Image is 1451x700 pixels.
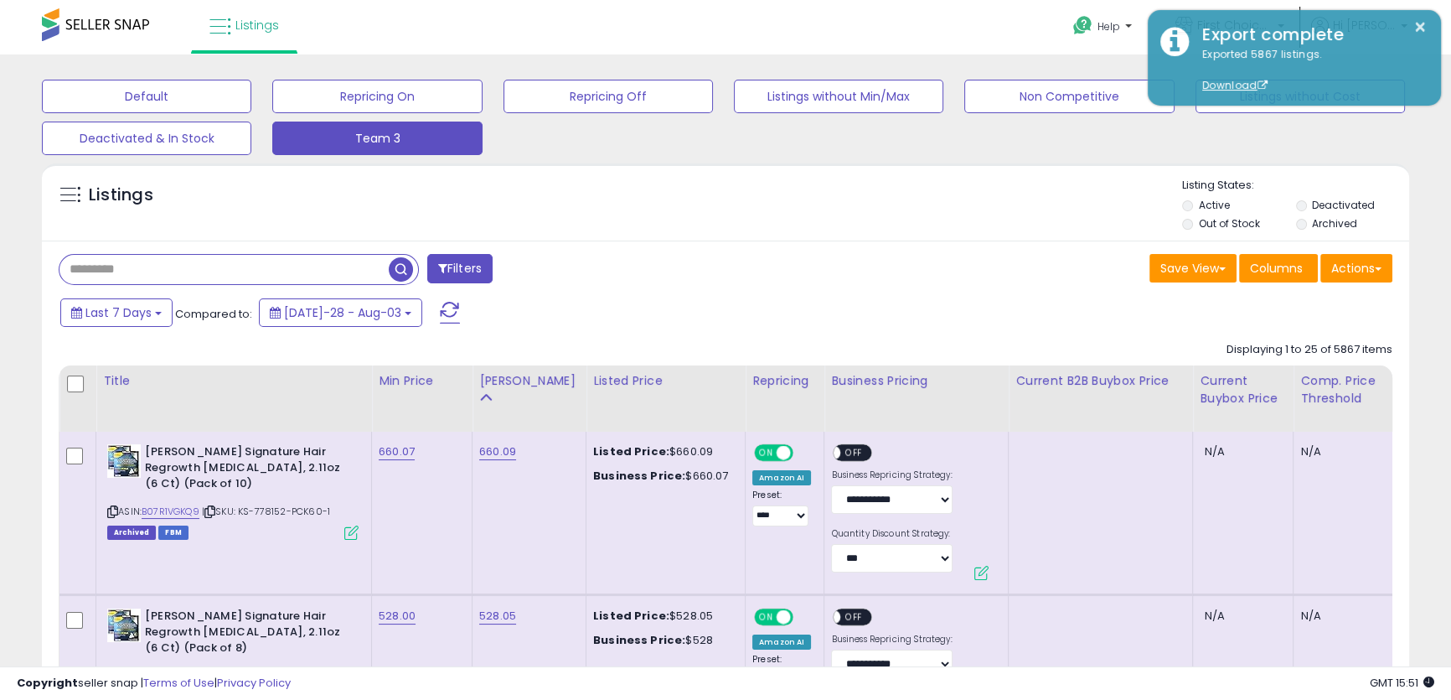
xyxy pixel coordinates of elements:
[593,468,685,484] b: Business Price:
[791,446,818,460] span: OFF
[379,443,415,460] a: 660.07
[593,372,738,390] div: Listed Price
[175,306,252,322] span: Compared to:
[791,610,818,625] span: OFF
[259,298,422,327] button: [DATE]-28 - Aug-03
[217,675,291,691] a: Privacy Policy
[1198,198,1229,212] label: Active
[42,122,251,155] button: Deactivated & In Stock
[593,443,669,459] b: Listed Price:
[107,526,156,540] span: Listings that have been deleted from Seller Central
[1204,608,1224,624] span: N/A
[89,184,153,207] h5: Listings
[1413,17,1427,38] button: ×
[284,304,401,321] span: [DATE]-28 - Aug-03
[752,654,811,692] div: Preset:
[752,490,811,527] div: Preset:
[1239,254,1318,283] button: Columns
[752,635,811,650] div: Amazon AI
[756,610,777,625] span: ON
[1300,609,1381,624] div: N/A
[1320,254,1392,283] button: Actions
[107,444,141,478] img: 51NnbmSVkYL._SL40_.jpg
[107,444,359,537] div: ASIN:
[379,608,416,625] a: 528.00
[272,122,482,155] button: Team 3
[752,470,811,485] div: Amazon AI
[145,609,349,660] b: [PERSON_NAME] Signature Hair Regrowth [MEDICAL_DATA], 2.11oz (6 Ct) (Pack of 8)
[593,609,732,624] div: $528.05
[593,633,732,648] div: $528
[831,469,953,481] label: Business Repricing Strategy:
[841,446,868,460] span: OFF
[1250,260,1303,277] span: Columns
[1226,342,1392,358] div: Displaying 1 to 25 of 5867 items
[831,372,1001,390] div: Business Pricing
[103,372,364,390] div: Title
[17,675,78,691] strong: Copyright
[17,676,291,692] div: seller snap | |
[1370,675,1434,691] span: 2025-08-11 15:51 GMT
[272,80,482,113] button: Repricing On
[593,444,732,459] div: $660.09
[503,80,713,113] button: Repricing Off
[1182,178,1409,194] p: Listing States:
[1200,372,1286,407] div: Current Buybox Price
[831,528,953,540] label: Quantity Discount Strategy:
[235,17,279,34] span: Listings
[1072,15,1093,36] i: Get Help
[841,610,868,625] span: OFF
[479,608,516,625] a: 528.05
[1015,372,1185,390] div: Current B2B Buybox Price
[964,80,1174,113] button: Non Competitive
[142,505,199,519] a: B07R1VGKQ9
[107,609,141,642] img: 51NnbmSVkYL._SL40_.jpg
[85,304,152,321] span: Last 7 Days
[479,372,579,390] div: [PERSON_NAME]
[1198,216,1259,231] label: Out of Stock
[1190,47,1428,94] div: Exported 5867 listings.
[756,446,777,460] span: ON
[427,254,493,283] button: Filters
[831,634,953,646] label: Business Repricing Strategy:
[1202,78,1268,92] a: Download
[42,80,251,113] button: Default
[734,80,943,113] button: Listings without Min/Max
[752,372,817,390] div: Repricing
[593,608,669,624] b: Listed Price:
[593,632,685,648] b: Business Price:
[143,675,214,691] a: Terms of Use
[1312,198,1375,212] label: Deactivated
[593,469,732,484] div: $660.07
[202,505,330,518] span: | SKU: KS-778152-PCK60-1
[379,372,465,390] div: Min Price
[479,443,516,460] a: 660.09
[60,298,173,327] button: Last 7 Days
[1300,372,1386,407] div: Comp. Price Threshold
[1097,19,1120,34] span: Help
[1060,3,1149,54] a: Help
[1190,23,1428,47] div: Export complete
[1312,216,1357,231] label: Archived
[158,526,188,540] span: FBM
[1204,443,1224,459] span: N/A
[145,444,349,495] b: [PERSON_NAME] Signature Hair Regrowth [MEDICAL_DATA], 2.11oz (6 Ct) (Pack of 10)
[1149,254,1237,283] button: Save View
[1300,444,1381,459] div: N/A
